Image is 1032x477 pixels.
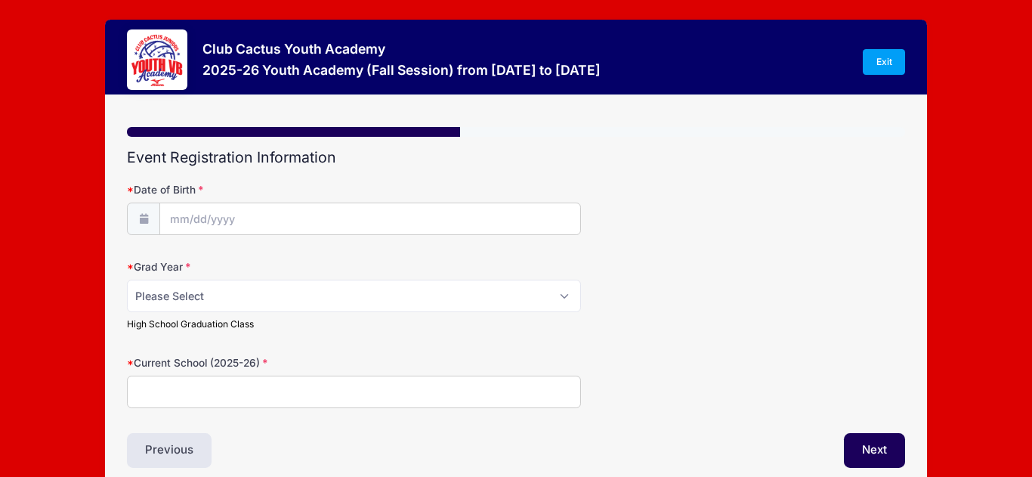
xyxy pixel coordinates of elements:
label: Date of Birth [127,182,386,197]
input: mm/dd/yyyy [159,203,580,235]
button: Next [844,433,905,468]
a: Exit [863,49,905,75]
label: Current School (2025-26) [127,355,386,370]
div: High School Graduation Class [127,317,581,331]
button: Previous [127,433,212,468]
h2: Event Registration Information [127,149,905,166]
h3: 2025-26 Youth Academy (Fall Session) from [DATE] to [DATE] [202,62,601,78]
h3: Club Cactus Youth Academy [202,41,601,57]
label: Grad Year [127,259,386,274]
